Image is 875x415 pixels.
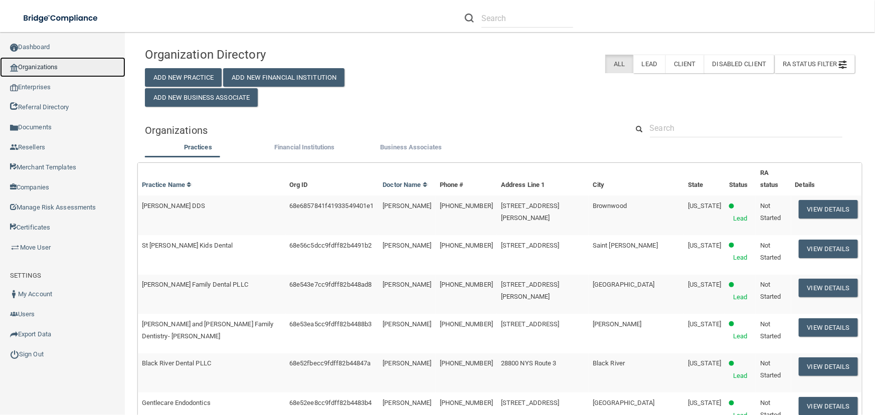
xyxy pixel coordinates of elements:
[783,60,847,68] span: RA Status Filter
[760,202,781,222] span: Not Started
[10,330,18,338] img: icon-export.b9366987.png
[440,202,493,210] span: [PHONE_NUMBER]
[383,359,431,367] span: [PERSON_NAME]
[501,281,560,300] span: [STREET_ADDRESS][PERSON_NAME]
[725,163,756,195] th: Status
[380,143,442,151] span: Business Associates
[223,68,344,87] button: Add New Financial Institution
[285,163,379,195] th: Org ID
[501,242,560,249] span: [STREET_ADDRESS]
[688,320,721,328] span: [US_STATE]
[501,320,560,328] span: [STREET_ADDRESS]
[150,141,246,153] label: Practices
[145,141,251,156] li: Practices
[593,399,655,406] span: [GEOGRAPHIC_DATA]
[593,359,625,367] span: Black River
[145,68,222,87] button: Add New Practice
[10,143,18,151] img: ic_reseller.de258add.png
[10,44,18,52] img: ic_dashboard_dark.d01f4a41.png
[688,281,721,288] span: [US_STATE]
[760,320,781,340] span: Not Started
[799,279,858,297] button: View Details
[733,370,747,382] p: Lead
[465,14,474,23] img: ic-search.3b580494.png
[256,141,353,153] label: Financial Institutions
[145,88,258,107] button: Add New Business Associate
[497,163,589,195] th: Address Line 1
[440,399,493,406] span: [PHONE_NUMBER]
[605,55,633,73] label: All
[10,84,18,91] img: enterprise.0d942306.png
[383,202,431,210] span: [PERSON_NAME]
[383,281,431,288] span: [PERSON_NAME]
[688,242,721,249] span: [US_STATE]
[440,320,493,328] span: [PHONE_NUMBER]
[481,9,573,28] input: Search
[10,270,41,282] label: SETTINGS
[145,125,613,136] h5: Organizations
[142,181,192,188] a: Practice Name
[383,242,431,249] span: [PERSON_NAME]
[593,202,627,210] span: Brownwood
[142,359,211,367] span: Black River Dental PLLC
[383,320,431,328] span: [PERSON_NAME]
[289,320,372,328] span: 68e53ea5cc9fdff82b4488b3
[799,200,858,219] button: View Details
[501,359,557,367] span: 28800 NYS Route 3
[142,202,206,210] span: [PERSON_NAME] DDS
[15,8,107,29] img: bridge_compliance_login_screen.278c3ca4.svg
[688,399,721,406] span: [US_STATE]
[501,202,560,222] span: [STREET_ADDRESS][PERSON_NAME]
[799,240,858,258] button: View Details
[142,242,233,249] span: St [PERSON_NAME] Kids Dental
[142,399,211,406] span: Gentlecare Endodontics
[142,320,274,340] span: [PERSON_NAME] and [PERSON_NAME] Family Dentistry- [PERSON_NAME]
[756,163,791,195] th: RA status
[589,163,684,195] th: City
[289,359,371,367] span: 68e52fbecc9fdff82b44847a
[440,281,493,288] span: [PHONE_NUMBER]
[383,181,428,188] a: Doctor Name
[184,143,212,151] span: Practices
[791,163,862,195] th: Details
[363,141,459,153] label: Business Associates
[10,350,19,359] img: ic_power_dark.7ecde6b1.png
[289,202,374,210] span: 68e6857841f41933549401e1
[799,357,858,376] button: View Details
[650,119,842,137] input: Search
[593,320,641,328] span: [PERSON_NAME]
[145,48,372,61] h4: Organization Directory
[733,330,747,342] p: Lead
[593,242,658,249] span: Saint [PERSON_NAME]
[142,281,248,288] span: [PERSON_NAME] Family Dental PLLC
[704,55,775,73] label: Disabled Client
[684,163,725,195] th: State
[501,399,560,406] span: [STREET_ADDRESS]
[10,290,18,298] img: ic_user_dark.df1a06c3.png
[289,242,372,249] span: 68e56c5dcc9fdff82b4491b2
[440,359,493,367] span: [PHONE_NUMBER]
[760,242,781,261] span: Not Started
[733,213,747,225] p: Lead
[10,243,20,253] img: briefcase.64adab9b.png
[10,124,18,132] img: icon-documents.8dae5593.png
[289,281,372,288] span: 68e543e7cc9fdff82b448ad8
[733,252,747,264] p: Lead
[251,141,358,156] li: Financial Institutions
[688,359,721,367] span: [US_STATE]
[274,143,334,151] span: Financial Institutions
[289,399,372,406] span: 68e52ee8cc9fdff82b4483b4
[733,291,747,303] p: Lead
[440,242,493,249] span: [PHONE_NUMBER]
[760,281,781,300] span: Not Started
[839,61,847,69] img: icon-filter@2x.21656d0b.png
[358,141,464,156] li: Business Associate
[799,318,858,337] button: View Details
[760,359,781,379] span: Not Started
[633,55,665,73] label: Lead
[436,163,497,195] th: Phone #
[593,281,655,288] span: [GEOGRAPHIC_DATA]
[383,399,431,406] span: [PERSON_NAME]
[688,202,721,210] span: [US_STATE]
[10,64,18,72] img: organization-icon.f8decf85.png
